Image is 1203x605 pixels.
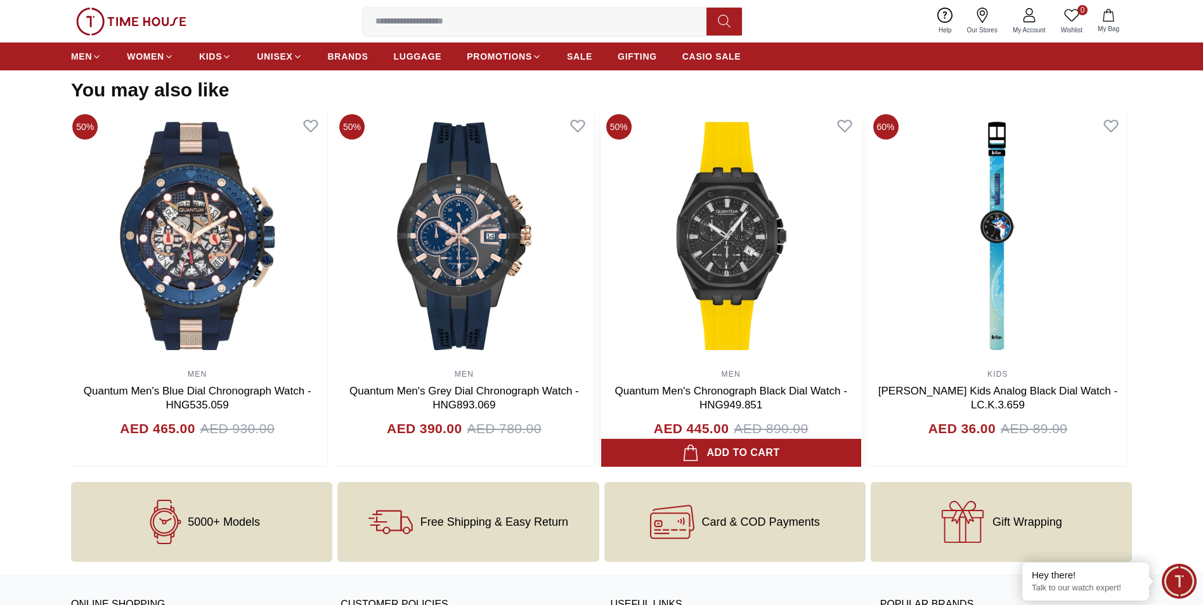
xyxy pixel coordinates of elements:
[188,370,207,379] a: MEN
[71,50,92,63] span: MEN
[722,370,741,379] a: MEN
[567,50,592,63] span: SALE
[339,114,365,140] span: 50%
[349,385,579,411] a: Quantum Men's Grey Dial Chronograph Watch - HNG893.069
[1008,25,1051,35] span: My Account
[188,516,260,528] span: 5000+ Models
[334,109,594,363] img: Quantum Men's Grey Dial Chronograph Watch - HNG893.069
[682,444,780,462] div: Add to cart
[394,50,442,63] span: LUGGAGE
[928,419,996,439] h4: AED 36.00
[467,419,541,439] span: AED 780.00
[420,516,568,528] span: Free Shipping & Easy Return
[394,45,442,68] a: LUGGAGE
[120,419,195,439] h4: AED 465.00
[567,45,592,68] a: SALE
[702,516,820,528] span: Card & COD Payments
[257,45,302,68] a: UNISEX
[387,419,462,439] h4: AED 390.00
[868,109,1128,363] img: Lee Cooper Kids Analog Black Dial Watch - LC.K.3.659
[127,50,164,63] span: WOMEN
[67,109,327,363] img: Quantum Men's Blue Dial Chronograph Watch - HNG535.059
[257,50,292,63] span: UNISEX
[618,45,657,68] a: GIFTING
[1090,6,1127,36] button: My Bag
[328,45,368,68] a: BRANDS
[1032,569,1140,582] div: Hey there!
[1001,419,1067,439] span: AED 89.00
[84,385,311,411] a: Quantum Men's Blue Dial Chronograph Watch - HNG535.059
[199,50,222,63] span: KIDS
[200,419,275,439] span: AED 930.00
[682,45,741,68] a: CASIO SALE
[654,419,729,439] h4: AED 445.00
[1162,564,1197,599] div: Chat Widget
[606,114,632,140] span: 50%
[682,50,741,63] span: CASIO SALE
[76,8,186,36] img: ...
[987,370,1008,379] a: KIDS
[71,45,101,68] a: MEN
[959,5,1005,37] a: Our Stores
[199,45,231,68] a: KIDS
[1056,25,1088,35] span: Wishlist
[1053,5,1090,37] a: 0Wishlist
[878,385,1117,411] a: [PERSON_NAME] Kids Analog Black Dial Watch - LC.K.3.659
[467,50,532,63] span: PROMOTIONS
[931,5,959,37] a: Help
[962,25,1003,35] span: Our Stores
[72,114,98,140] span: 50%
[1077,5,1088,15] span: 0
[933,25,957,35] span: Help
[734,419,808,439] span: AED 890.00
[615,385,847,411] a: Quantum Men's Chronograph Black Dial Watch - HNG949.851
[1032,583,1140,594] p: Talk to our watch expert!
[328,50,368,63] span: BRANDS
[455,370,474,379] a: MEN
[467,45,542,68] a: PROMOTIONS
[601,109,861,363] img: Quantum Men's Chronograph Black Dial Watch - HNG949.851
[1093,24,1124,34] span: My Bag
[992,516,1062,528] span: Gift Wrapping
[71,79,230,101] h2: You may also like
[601,439,861,467] button: Add to cart
[127,45,174,68] a: WOMEN
[618,50,657,63] span: GIFTING
[873,114,899,140] span: 60%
